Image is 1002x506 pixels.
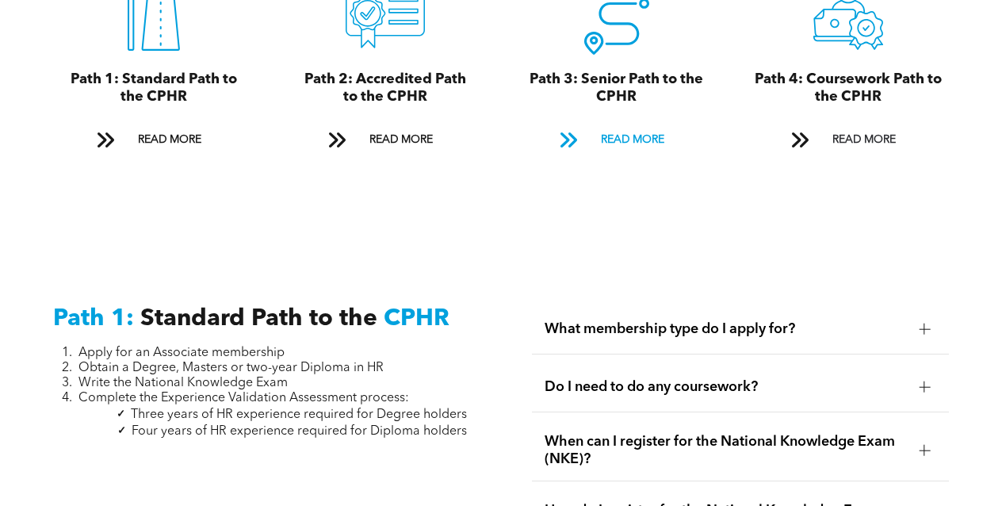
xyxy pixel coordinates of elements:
[78,392,409,404] span: Complete the Experience Validation Assessment process:
[545,433,906,468] span: When can I register for the National Knowledge Exam (NKE)?
[317,125,453,155] a: READ MORE
[78,377,288,389] span: Write the National Knowledge Exam
[304,72,466,104] span: Path 2: Accredited Path to the CPHR
[78,362,384,374] span: Obtain a Degree, Masters or two-year Diploma in HR
[364,125,438,155] span: READ MORE
[53,307,134,331] span: Path 1:
[530,72,703,104] span: Path 3: Senior Path to the CPHR
[549,125,685,155] a: READ MORE
[132,125,207,155] span: READ MORE
[827,125,901,155] span: READ MORE
[755,72,942,104] span: Path 4: Coursework Path to the CPHR
[545,320,906,338] span: What membership type do I apply for?
[71,72,237,104] span: Path 1: Standard Path to the CPHR
[384,307,449,331] span: CPHR
[131,408,467,421] span: Three years of HR experience required for Degree holders
[132,425,467,438] span: Four years of HR experience required for Diploma holders
[140,307,377,331] span: Standard Path to the
[595,125,670,155] span: READ MORE
[545,378,906,396] span: Do I need to do any coursework?
[780,125,916,155] a: READ MORE
[86,125,222,155] a: READ MORE
[78,347,285,359] span: Apply for an Associate membership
